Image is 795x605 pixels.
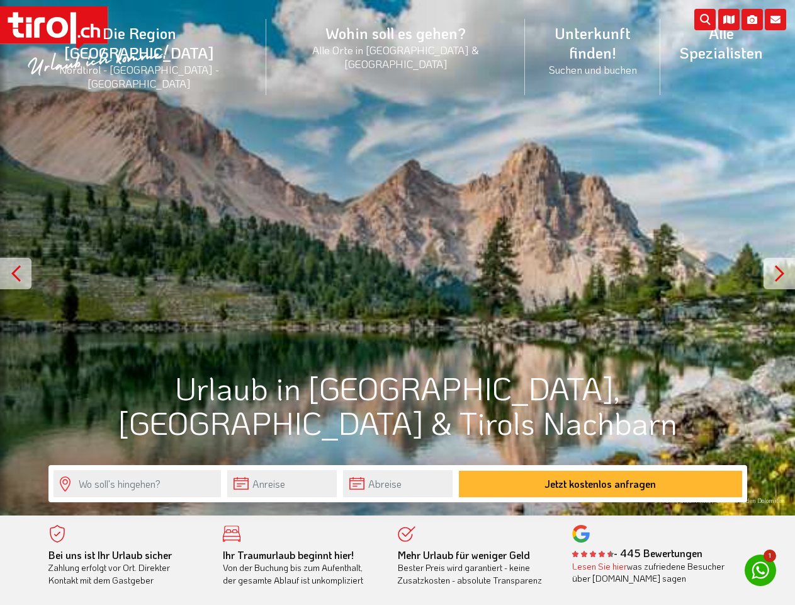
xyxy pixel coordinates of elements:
a: 1 [745,555,776,586]
i: Karte öffnen [718,9,740,30]
button: Jetzt kostenlos anfragen [459,471,742,497]
a: Die Region [GEOGRAPHIC_DATA]Nordtirol - [GEOGRAPHIC_DATA] - [GEOGRAPHIC_DATA] [13,9,266,105]
b: Ihr Traumurlaub beginnt hier! [223,548,354,562]
a: Lesen Sie hier [572,560,627,572]
small: Alle Orte in [GEOGRAPHIC_DATA] & [GEOGRAPHIC_DATA] [281,43,510,71]
div: Zahlung erfolgt vor Ort. Direkter Kontakt mit dem Gastgeber [48,549,205,587]
input: Abreise [343,470,453,497]
div: Bester Preis wird garantiert - keine Zusatzkosten - absolute Transparenz [398,549,554,587]
span: 1 [764,550,776,562]
a: Wohin soll es gehen?Alle Orte in [GEOGRAPHIC_DATA] & [GEOGRAPHIC_DATA] [266,9,526,84]
a: Alle Spezialisten [660,9,782,76]
b: Bei uns ist Ihr Urlaub sicher [48,548,172,562]
div: was zufriedene Besucher über [DOMAIN_NAME] sagen [572,560,728,585]
a: Unterkunft finden!Suchen und buchen [525,9,660,90]
b: - 445 Bewertungen [572,546,702,560]
div: Von der Buchung bis zum Aufenthalt, der gesamte Ablauf ist unkompliziert [223,549,379,587]
input: Wo soll's hingehen? [54,470,221,497]
small: Nordtirol - [GEOGRAPHIC_DATA] - [GEOGRAPHIC_DATA] [28,62,251,90]
b: Mehr Urlaub für weniger Geld [398,548,530,562]
small: Suchen und buchen [540,62,645,76]
i: Fotogalerie [741,9,763,30]
input: Anreise [227,470,337,497]
i: Kontakt [765,9,786,30]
